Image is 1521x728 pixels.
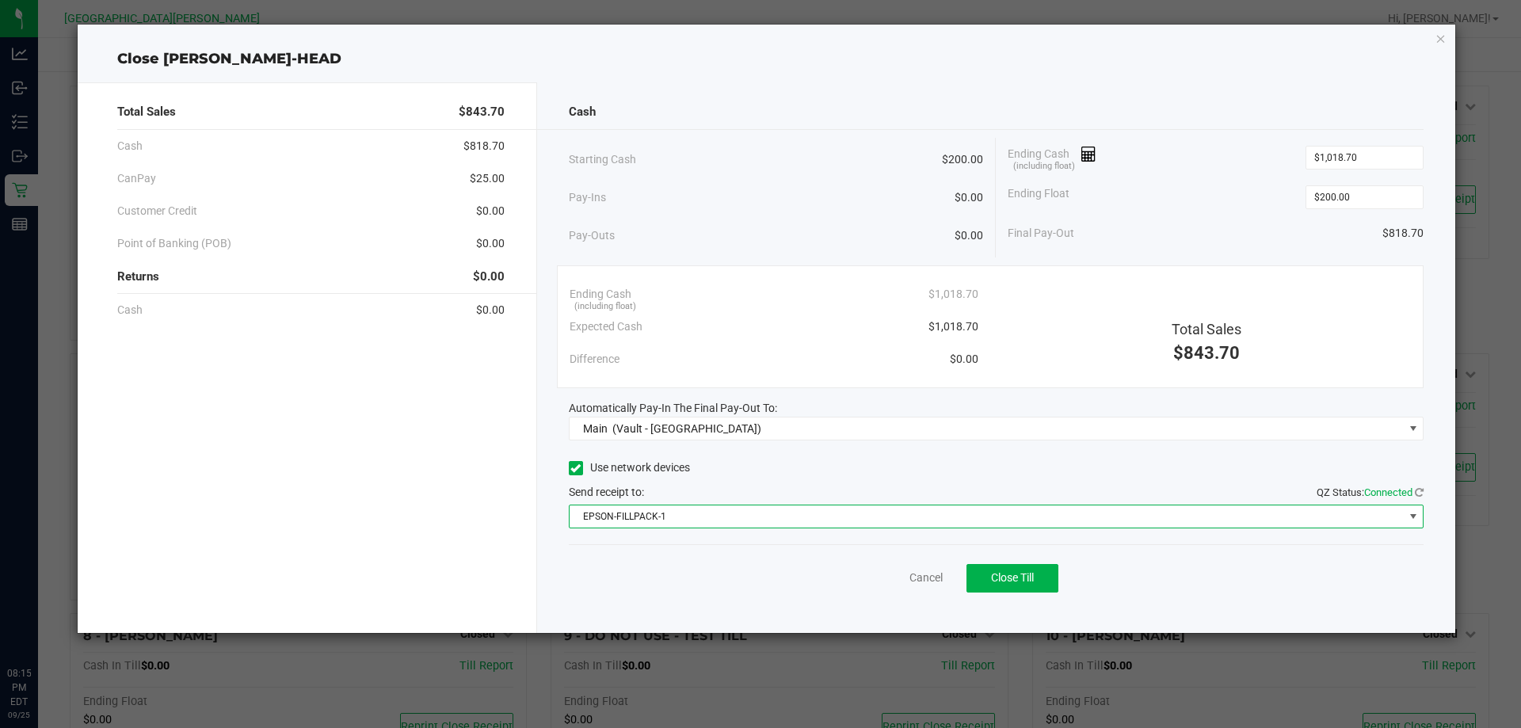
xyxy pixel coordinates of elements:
[569,103,596,121] span: Cash
[473,268,505,286] span: $0.00
[1364,486,1412,498] span: Connected
[950,351,978,368] span: $0.00
[569,486,644,498] span: Send receipt to:
[16,601,63,649] iframe: Resource center
[459,103,505,121] span: $843.70
[476,302,505,318] span: $0.00
[991,571,1034,584] span: Close Till
[1317,486,1424,498] span: QZ Status:
[942,151,983,168] span: $200.00
[966,564,1058,593] button: Close Till
[612,422,761,435] span: (Vault - [GEOGRAPHIC_DATA])
[1008,225,1074,242] span: Final Pay-Out
[569,151,636,168] span: Starting Cash
[955,189,983,206] span: $0.00
[476,235,505,252] span: $0.00
[569,189,606,206] span: Pay-Ins
[1013,160,1075,173] span: (including float)
[569,402,777,414] span: Automatically Pay-In The Final Pay-Out To:
[117,302,143,318] span: Cash
[583,422,608,435] span: Main
[1382,225,1424,242] span: $818.70
[117,235,231,252] span: Point of Banking (POB)
[78,48,1456,70] div: Close [PERSON_NAME]-HEAD
[463,138,505,154] span: $818.70
[569,227,615,244] span: Pay-Outs
[117,170,156,187] span: CanPay
[569,459,690,476] label: Use network devices
[1172,321,1241,337] span: Total Sales
[928,286,978,303] span: $1,018.70
[570,286,631,303] span: Ending Cash
[117,203,197,219] span: Customer Credit
[955,227,983,244] span: $0.00
[570,351,619,368] span: Difference
[1008,146,1096,170] span: Ending Cash
[570,318,642,335] span: Expected Cash
[1173,343,1240,363] span: $843.70
[117,260,505,294] div: Returns
[909,570,943,586] a: Cancel
[117,138,143,154] span: Cash
[570,505,1404,528] span: EPSON-FILLPACK-1
[1008,185,1069,209] span: Ending Float
[117,103,176,121] span: Total Sales
[574,300,636,314] span: (including float)
[470,170,505,187] span: $25.00
[928,318,978,335] span: $1,018.70
[476,203,505,219] span: $0.00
